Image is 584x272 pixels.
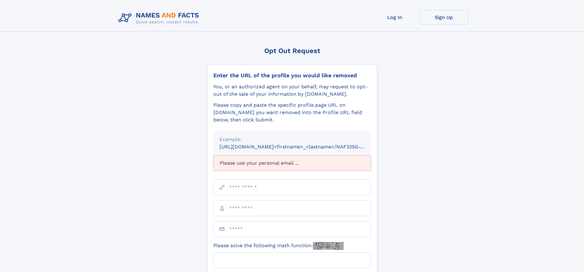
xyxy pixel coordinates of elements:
small: [URL][DOMAIN_NAME]<firstname>_<lastname>/NAF325G-xxxxxxxx [219,144,383,150]
div: Example: [219,136,365,143]
div: Opt Out Request [207,47,377,55]
div: Please use your personal email ... [213,155,371,171]
img: Logo Names and Facts [116,10,204,26]
div: You, or an authorized agent on your behalf, may request to opt-out of the sale of your informatio... [213,83,371,98]
div: Please copy and paste the specific profile page URL on [DOMAIN_NAME] you want removed into the Pr... [213,102,371,124]
label: Please solve the following math function: [213,242,344,250]
div: Enter the URL of the profile you would like removed [213,72,371,79]
a: Sign Up [419,10,468,25]
a: Log In [370,10,419,25]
